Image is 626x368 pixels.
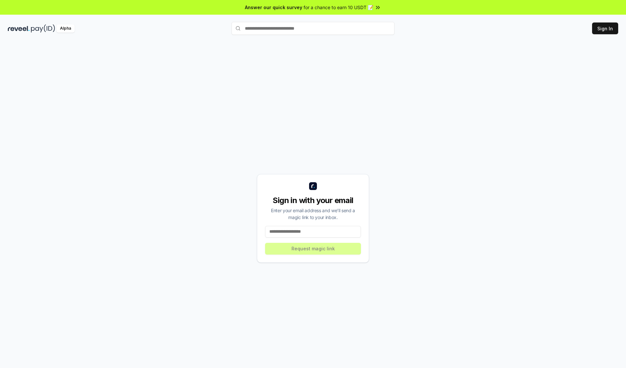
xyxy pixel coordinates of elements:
img: pay_id [31,24,55,33]
span: for a chance to earn 10 USDT 📝 [304,4,373,11]
span: Answer our quick survey [245,4,302,11]
button: Sign In [592,22,618,34]
div: Enter your email address and we’ll send a magic link to your inbox. [265,207,361,221]
img: logo_small [309,182,317,190]
div: Sign in with your email [265,195,361,206]
div: Alpha [56,24,75,33]
img: reveel_dark [8,24,30,33]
